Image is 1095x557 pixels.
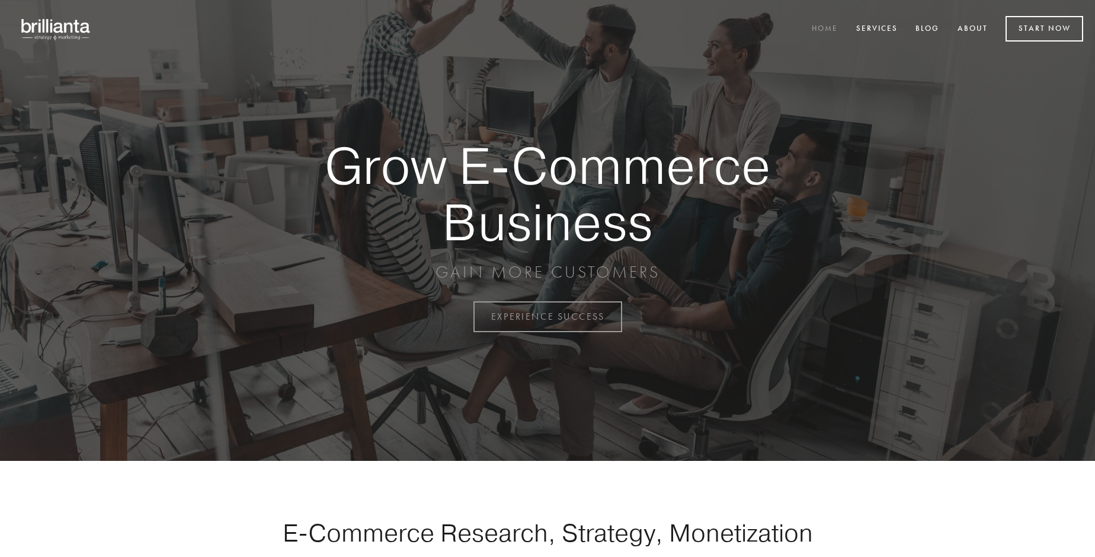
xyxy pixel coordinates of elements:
a: EXPERIENCE SUCCESS [473,301,622,332]
img: brillianta - research, strategy, marketing [12,12,101,46]
strong: Grow E-Commerce Business [283,138,812,250]
a: Blog [908,20,947,39]
a: Home [804,20,846,39]
a: Services [849,20,905,39]
h1: E-Commerce Research, Strategy, Monetization [245,518,850,548]
a: Start Now [1006,16,1083,42]
p: GAIN MORE CUSTOMERS [283,262,812,283]
a: About [950,20,995,39]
